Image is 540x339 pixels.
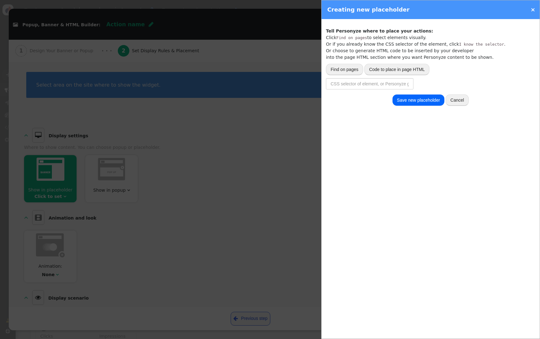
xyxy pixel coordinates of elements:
a: × [531,6,535,13]
b: Tell Personyze where to place your actions: [326,28,433,33]
button: Cancel [446,94,469,106]
button: Code to place in page HTML [364,64,429,75]
button: Find on pages [326,64,363,75]
button: Save new placeholder [392,94,444,106]
input: CSS selector of element, or Personyze generated selector [326,78,413,89]
tt: I know the selector [459,42,504,47]
tt: Find on pages [336,35,367,40]
div: Click to select elements visually. Or if you already know the CSS selector of the element, click ... [326,28,505,61]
